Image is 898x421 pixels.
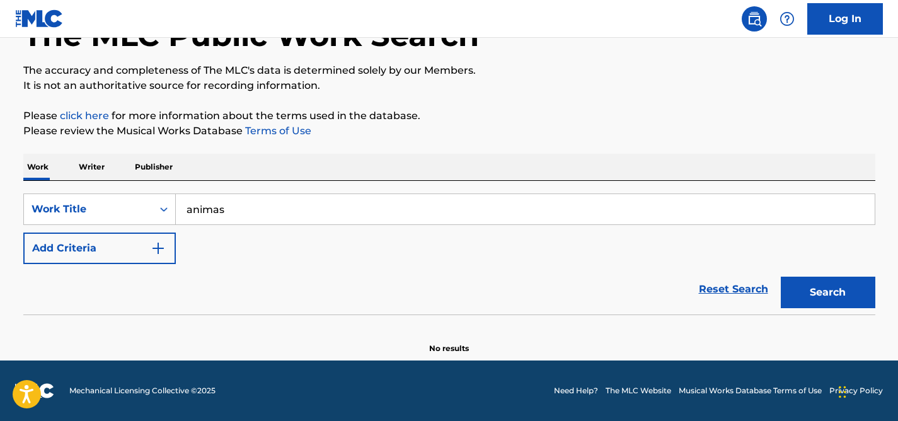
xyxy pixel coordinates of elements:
p: Publisher [131,154,176,180]
a: The MLC Website [606,385,671,396]
div: Work Title [32,202,145,217]
img: MLC Logo [15,9,64,28]
p: Please for more information about the terms used in the database. [23,108,875,124]
a: Public Search [742,6,767,32]
img: 9d2ae6d4665cec9f34b9.svg [151,241,166,256]
a: Reset Search [693,275,774,303]
img: help [780,11,795,26]
a: Privacy Policy [829,385,883,396]
a: Log In [807,3,883,35]
div: Drag [839,373,846,411]
img: logo [15,383,54,398]
p: It is not an authoritative source for recording information. [23,78,875,93]
button: Add Criteria [23,233,176,264]
form: Search Form [23,193,875,314]
p: Work [23,154,52,180]
p: The accuracy and completeness of The MLC's data is determined solely by our Members. [23,63,875,78]
iframe: Chat Widget [835,360,898,421]
a: Musical Works Database Terms of Use [679,385,822,396]
p: Please review the Musical Works Database [23,124,875,139]
a: Terms of Use [243,125,311,137]
button: Search [781,277,875,308]
img: search [747,11,762,26]
a: Need Help? [554,385,598,396]
a: click here [60,110,109,122]
p: No results [429,328,469,354]
span: Mechanical Licensing Collective © 2025 [69,385,216,396]
div: Help [774,6,800,32]
p: Writer [75,154,108,180]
